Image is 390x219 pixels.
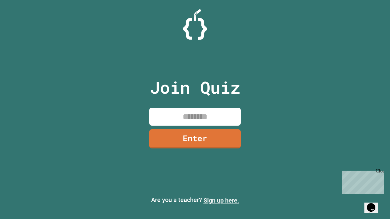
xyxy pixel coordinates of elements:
p: Are you a teacher? [5,195,385,205]
div: Chat with us now!Close [2,2,42,39]
p: Join Quiz [150,75,240,100]
iframe: chat widget [364,195,384,213]
a: Enter [149,129,241,148]
img: Logo.svg [183,9,207,40]
iframe: chat widget [339,168,384,194]
a: Sign up here. [204,197,239,204]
